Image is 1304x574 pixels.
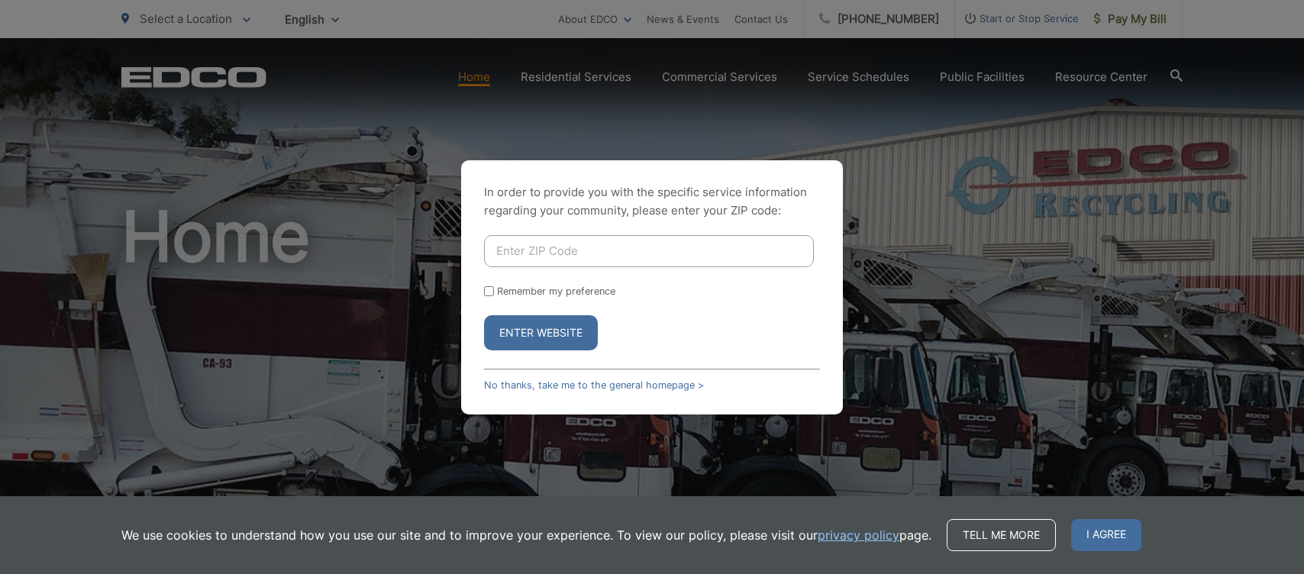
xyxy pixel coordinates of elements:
input: Enter ZIP Code [484,235,814,267]
span: I agree [1071,519,1141,551]
a: No thanks, take me to the general homepage > [484,379,704,391]
p: We use cookies to understand how you use our site and to improve your experience. To view our pol... [121,526,931,544]
button: Enter Website [484,315,598,350]
p: In order to provide you with the specific service information regarding your community, please en... [484,183,820,220]
a: Tell me more [947,519,1056,551]
a: privacy policy [818,526,899,544]
label: Remember my preference [497,285,615,297]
